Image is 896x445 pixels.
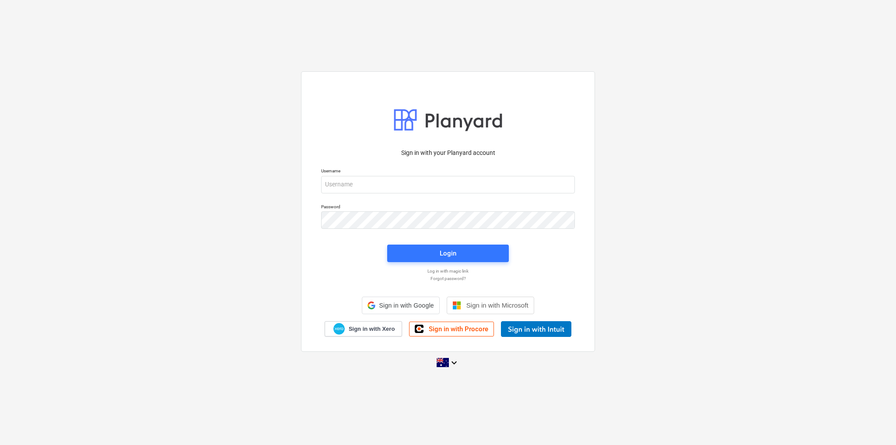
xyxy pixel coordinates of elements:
[362,297,439,314] div: Sign in with Google
[321,204,575,211] p: Password
[429,325,488,333] span: Sign in with Procore
[325,321,402,336] a: Sign in with Xero
[440,248,456,259] div: Login
[466,301,528,309] span: Sign in with Microsoft
[379,302,434,309] span: Sign in with Google
[321,176,575,193] input: Username
[317,268,579,274] a: Log in with magic link
[317,276,579,281] a: Forgot password?
[333,323,345,335] img: Xero logo
[349,325,395,333] span: Sign in with Xero
[321,168,575,175] p: Username
[452,301,461,310] img: Microsoft logo
[409,322,494,336] a: Sign in with Procore
[387,245,509,262] button: Login
[449,357,459,368] i: keyboard_arrow_down
[321,148,575,158] p: Sign in with your Planyard account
